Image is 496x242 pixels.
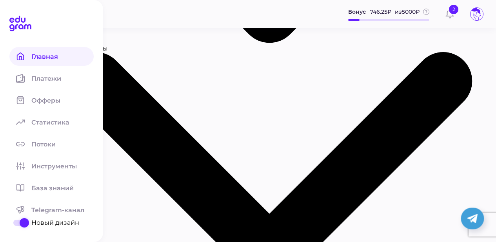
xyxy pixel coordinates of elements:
[348,7,366,16] span: Бонус
[9,69,94,88] a: Платежи
[31,206,94,214] span: Telegram-канал
[31,75,71,82] span: Платежи
[31,53,67,60] span: Главная
[31,97,70,104] span: Офферы
[9,179,94,197] a: База знаний
[9,113,94,132] a: Статистика
[31,119,79,126] span: Статистика
[448,4,459,15] span: 2
[31,141,65,148] span: Потоки
[9,200,94,219] a: Telegram-канал
[31,184,83,192] span: База знаний
[9,47,94,66] a: Главная
[370,7,420,16] span: 746.25 ₽ из 5000 ₽
[9,157,94,175] a: Инструменты
[9,135,94,154] a: Потоки
[442,6,458,22] button: 2
[31,219,79,226] span: Новый дизайн
[31,163,86,170] span: Инструменты
[9,91,94,110] a: Офферы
